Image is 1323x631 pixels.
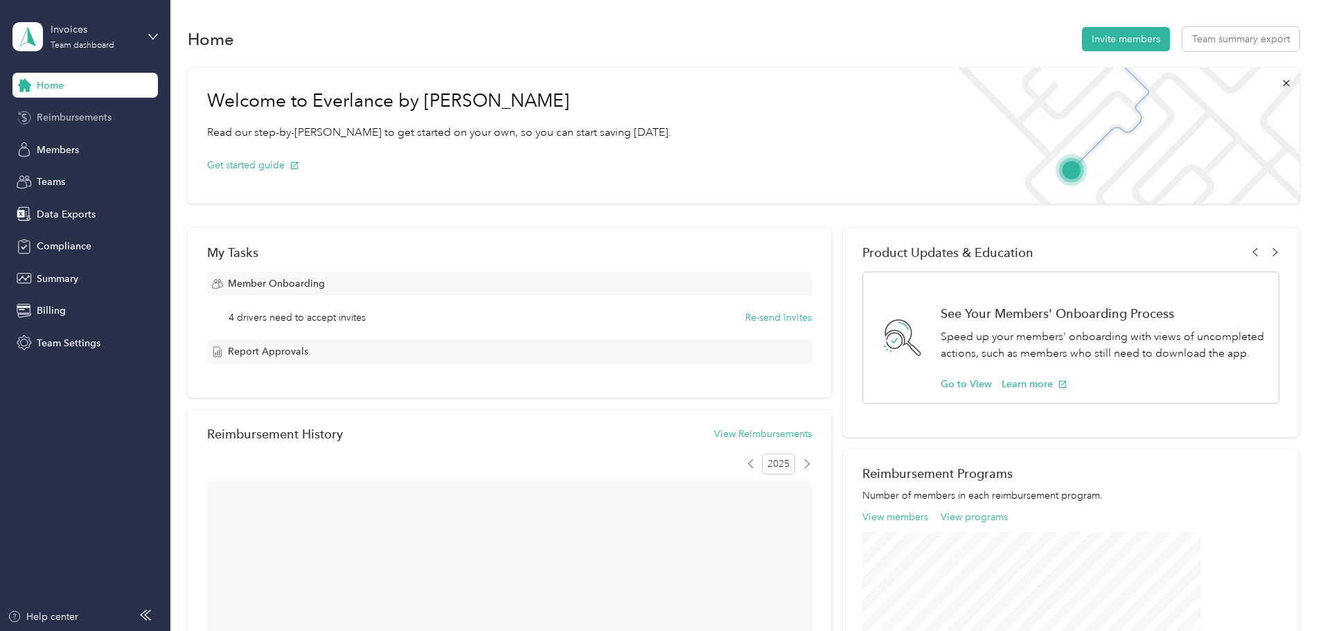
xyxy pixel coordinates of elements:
button: Learn more [1002,377,1067,391]
span: 2025 [762,454,795,474]
span: Members [37,143,79,157]
span: 4 drivers need to accept invites [229,310,366,325]
span: Home [37,78,64,93]
span: Data Exports [37,207,96,222]
div: Team dashboard [51,42,114,50]
span: Teams [37,175,65,189]
h1: Home [188,32,234,46]
img: Welcome to everlance [943,68,1299,204]
p: Read our step-by-[PERSON_NAME] to get started on your own, so you can start saving [DATE]. [207,124,671,141]
button: Help center [8,610,78,624]
button: View programs [941,510,1008,524]
span: Member Onboarding [228,276,325,291]
span: Product Updates & Education [862,245,1033,260]
div: My Tasks [207,245,812,260]
button: View Reimbursements [714,427,812,441]
span: Report Approvals [228,344,308,359]
button: Go to View [941,377,992,391]
p: Speed up your members' onboarding with views of uncompleted actions, such as members who still ne... [941,328,1264,362]
h1: Welcome to Everlance by [PERSON_NAME] [207,90,671,112]
p: Number of members in each reimbursement program. [862,488,1279,503]
h2: Reimbursement History [207,427,343,441]
h1: See Your Members' Onboarding Process [941,306,1264,321]
h2: Reimbursement Programs [862,466,1279,481]
span: Team Settings [37,336,100,350]
button: Get started guide [207,158,299,172]
button: Re-send invites [745,310,812,325]
span: Reimbursements [37,110,112,125]
span: Compliance [37,239,91,254]
iframe: Everlance-gr Chat Button Frame [1245,553,1323,631]
button: Team summary export [1182,27,1299,51]
span: Billing [37,303,66,318]
span: Summary [37,272,78,286]
button: Invite members [1082,27,1170,51]
div: Invoices [51,22,137,37]
button: View members [862,510,928,524]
